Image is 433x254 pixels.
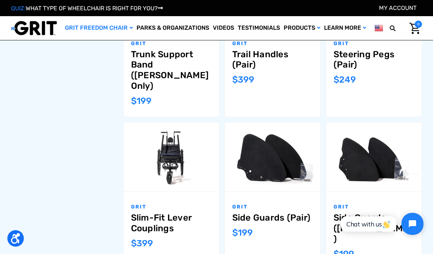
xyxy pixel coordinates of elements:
[131,213,212,234] a: Slim-Fit Lever Couplings,$399.00
[131,96,152,106] span: $199
[334,75,356,85] span: $249
[232,40,313,47] p: GRIT
[326,125,422,189] img: GRIT Junior Side Guards: pair of side guards and hardware to attach to GRIT Junior, to protect cl...
[379,4,416,11] a: Account
[375,23,383,33] img: us.png
[124,123,219,192] a: Slim-Fit Lever Couplings,$399.00
[63,16,135,40] a: GRIT Freedom Chair
[322,16,368,40] a: Learn More
[124,125,219,189] img: Slim-Fit Lever Couplings
[11,5,26,12] span: QUIZ:
[410,23,420,34] img: Cart
[225,123,320,192] a: Side Guards (Pair),$199.00
[404,21,422,36] a: Cart with 0 items
[131,40,212,47] p: GRIT
[225,125,320,189] img: GRIT Side Guards: pair of side guards and hardware to attach to GRIT Freedom Chair, to protect cl...
[326,123,422,192] a: Side Guards (GRIT Jr.),$199.00
[415,21,422,28] span: 0
[232,203,313,211] p: GRIT
[232,228,253,238] span: $199
[334,203,414,211] p: GRIT
[131,49,212,91] a: Trunk Support Band (GRIT Jr. Only),$199.00
[333,207,430,241] iframe: Tidio Chat
[334,49,414,70] a: Steering Pegs (Pair),$249.00
[334,213,414,244] a: Side Guards (GRIT Jr.),$199.00
[236,16,282,40] a: Testimonials
[131,238,153,248] span: $399
[232,213,313,223] a: Side Guards (Pair),$199.00
[400,21,404,36] input: Search
[232,49,313,70] a: Trail Handles (Pair),$399.00
[232,75,254,85] span: $399
[135,16,211,40] a: Parks & Organizations
[11,21,57,36] img: GRIT All-Terrain Wheelchair and Mobility Equipment
[131,203,212,211] p: GRIT
[282,16,322,40] a: Products
[334,40,414,47] p: GRIT
[11,5,163,12] a: QUIZ:WHAT TYPE OF WHEELCHAIR IS RIGHT FOR YOU?
[211,16,236,40] a: Videos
